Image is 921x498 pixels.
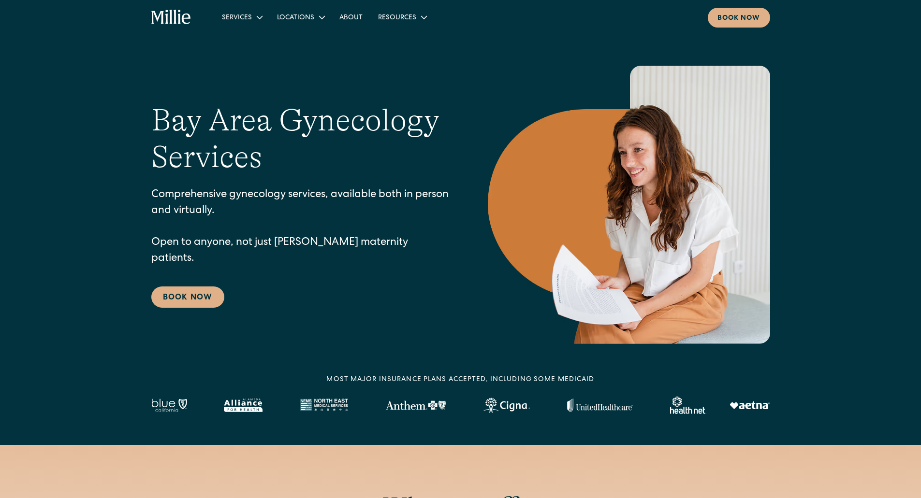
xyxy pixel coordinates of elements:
[222,13,252,23] div: Services
[269,9,332,25] div: Locations
[151,398,187,412] img: Blue California logo
[670,397,706,414] img: Healthnet logo
[378,13,416,23] div: Resources
[224,398,262,412] img: Alameda Alliance logo
[300,398,348,412] img: North East Medical Services logo
[214,9,269,25] div: Services
[488,66,770,344] img: Smiling woman holding documents during a consultation, reflecting supportive guidance in maternit...
[151,187,449,267] p: Comprehensive gynecology services, available both in person and virtually. Open to anyone, not ju...
[332,9,370,25] a: About
[567,398,633,412] img: United Healthcare logo
[326,375,594,385] div: MOST MAJOR INSURANCE PLANS ACCEPTED, INCLUDING some MEDICAID
[717,14,760,24] div: Book now
[151,102,449,176] h1: Bay Area Gynecology Services
[385,400,446,410] img: Anthem Logo
[277,13,314,23] div: Locations
[708,8,770,28] a: Book now
[483,398,530,413] img: Cigna logo
[370,9,434,25] div: Resources
[151,286,224,308] a: Book Now
[730,401,770,409] img: Aetna logo
[151,10,191,25] a: home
